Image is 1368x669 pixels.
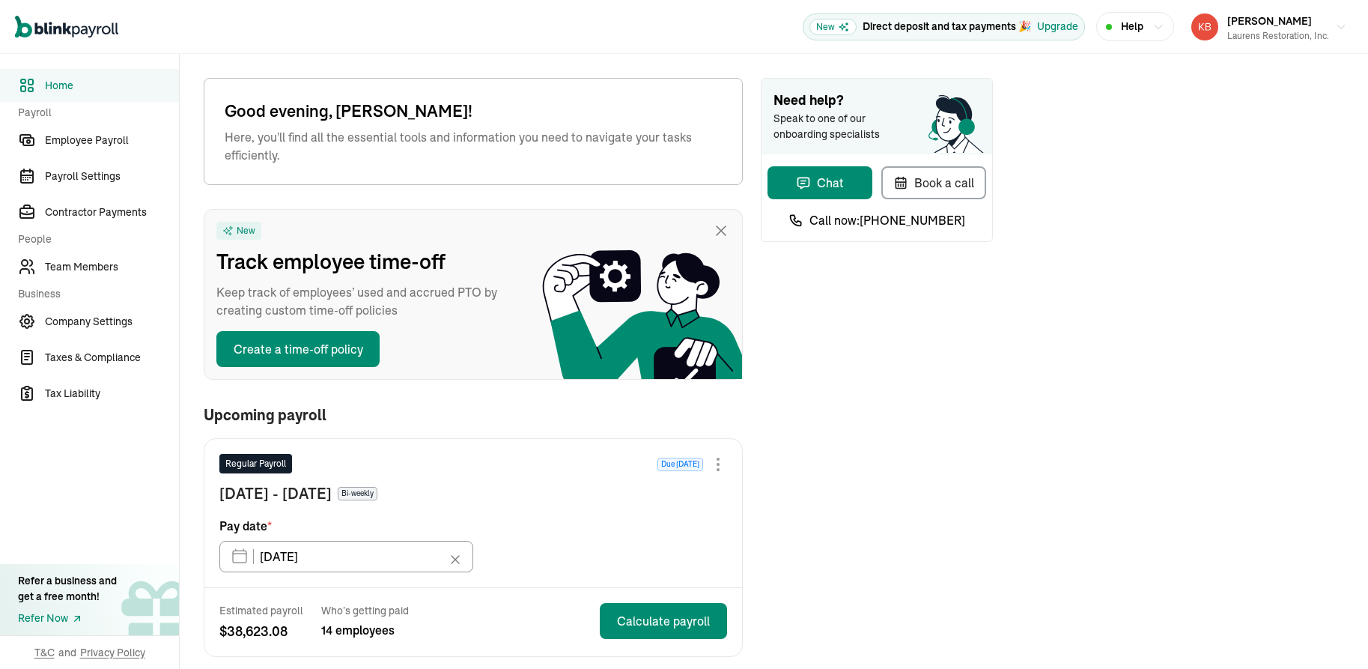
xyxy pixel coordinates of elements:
span: New [809,19,857,35]
span: Call now: [PHONE_NUMBER] [809,211,965,229]
span: Regular Payroll [225,457,286,470]
button: Chat [767,166,872,199]
span: 14 employees [321,621,409,639]
span: Team Members [45,259,179,275]
span: Keep track of employees’ used and accrued PTO by creating custom time-off policies [216,283,516,319]
span: Company Settings [45,314,179,330]
span: Estimated payroll [219,603,303,618]
span: Upcoming payroll [204,407,326,423]
a: Refer Now [18,611,117,626]
span: T&C [34,645,55,660]
button: Upgrade [1037,19,1078,34]
div: Book a call [893,174,974,192]
span: Track employee time-off [216,246,516,277]
span: $ 38,623.08 [219,621,303,641]
button: Help [1096,12,1174,41]
span: Who’s getting paid [321,603,409,618]
span: New [237,225,255,237]
div: Laurens Restoration, Inc. [1227,29,1329,43]
p: Direct deposit and tax payments 🎉 [863,19,1031,34]
span: Contractor Payments [45,205,179,220]
span: [PERSON_NAME] [1227,14,1312,28]
span: Help [1121,19,1143,34]
div: Refer a business and get a free month! [18,573,117,605]
button: [PERSON_NAME]Laurens Restoration, Inc. [1185,8,1353,46]
span: Payroll [18,105,170,121]
button: Calculate payroll [600,603,727,639]
span: Due [DATE] [657,458,703,471]
span: Good evening, [PERSON_NAME]! [225,99,722,124]
iframe: Chat Widget [1119,507,1368,669]
span: Privacy Policy [80,645,145,660]
button: Book a call [881,166,986,199]
span: Pay date [219,517,272,535]
span: Tax Liability [45,386,179,402]
nav: Global [15,5,118,49]
span: Here, you'll find all the essential tools and information you need to navigate your tasks efficie... [225,128,722,164]
span: People [18,231,170,247]
span: Speak to one of our onboarding specialists [773,111,901,142]
span: Employee Payroll [45,133,179,148]
button: Create a time-off policy [216,331,380,367]
span: Home [45,78,179,94]
span: Bi-weekly [338,487,377,500]
span: Taxes & Compliance [45,350,179,366]
input: XX/XX/XX [219,541,473,572]
span: Need help? [773,91,980,111]
span: [DATE] - [DATE] [219,482,332,505]
span: Business [18,286,170,302]
div: Chat [796,174,844,192]
span: Payroll Settings [45,169,179,184]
